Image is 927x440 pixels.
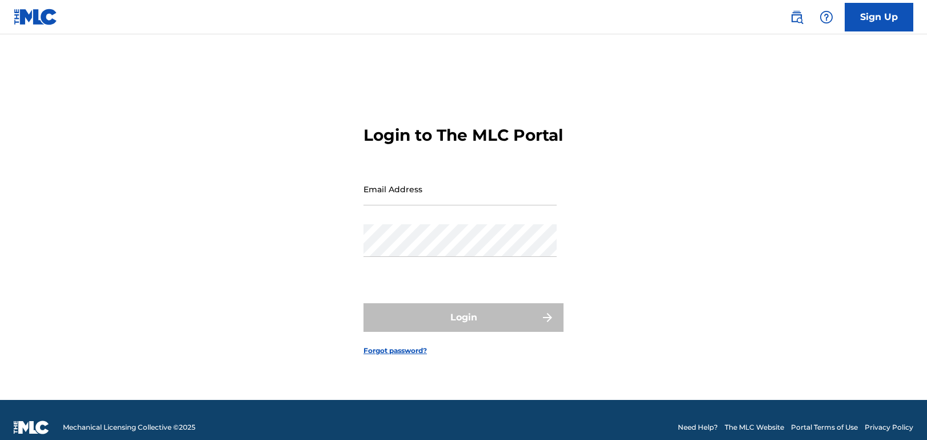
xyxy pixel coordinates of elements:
a: Forgot password? [363,346,427,356]
img: MLC Logo [14,9,58,25]
div: Help [815,6,838,29]
a: Public Search [785,6,808,29]
a: Need Help? [678,422,718,433]
a: Privacy Policy [865,422,913,433]
img: search [790,10,804,24]
a: Portal Terms of Use [791,422,858,433]
a: The MLC Website [725,422,784,433]
h3: Login to The MLC Portal [363,125,563,145]
img: help [820,10,833,24]
a: Sign Up [845,3,913,31]
img: logo [14,421,49,434]
span: Mechanical Licensing Collective © 2025 [63,422,195,433]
